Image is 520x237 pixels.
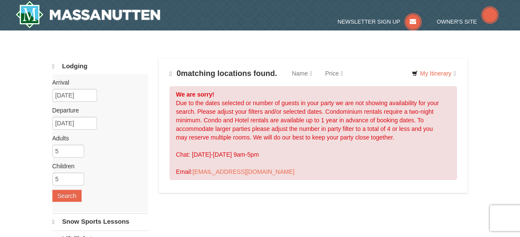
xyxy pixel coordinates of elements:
[176,91,214,98] strong: We are sorry!
[15,1,161,28] a: Massanutten Resort
[338,18,400,25] span: Newsletter Sign Up
[15,1,161,28] img: Massanutten Resort Logo
[437,18,477,25] span: Owner's Site
[52,162,142,170] label: Children
[193,168,295,175] a: [EMAIL_ADDRESS][DOMAIN_NAME]
[319,65,350,82] a: Price
[52,213,148,230] a: Snow Sports Lessons
[52,134,142,143] label: Adults
[437,18,499,25] a: Owner's Site
[52,190,82,202] button: Search
[52,106,142,115] label: Departure
[286,65,319,82] a: Name
[170,86,457,180] div: Due to the dates selected or number of guests in your party we are not showing availability for y...
[338,18,422,25] a: Newsletter Sign Up
[52,58,148,74] a: Lodging
[52,78,142,87] label: Arrival
[406,67,461,80] a: My Itinerary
